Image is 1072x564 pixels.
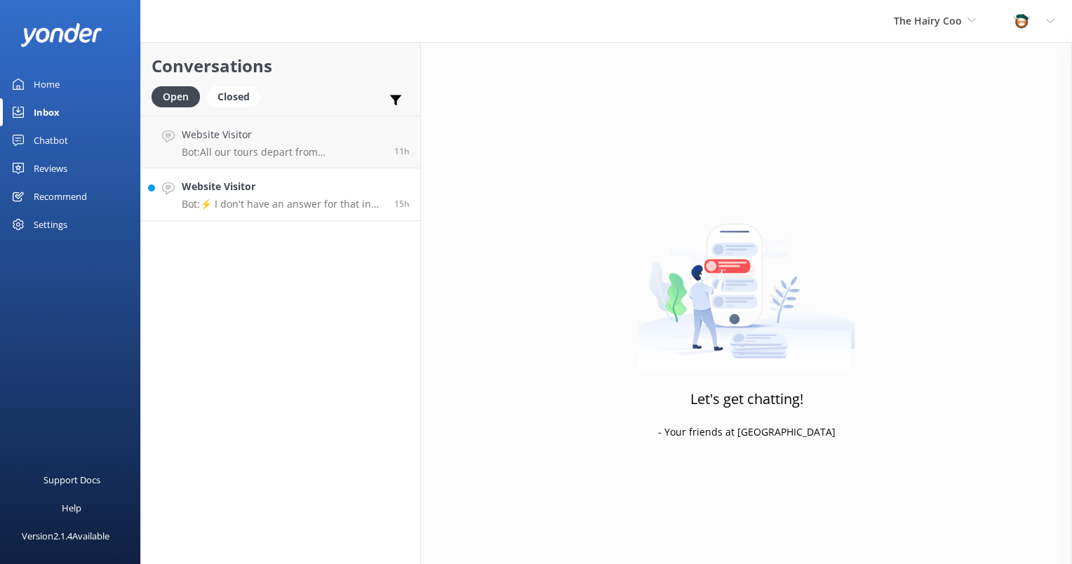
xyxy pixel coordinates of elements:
h4: Website Visitor [182,179,384,194]
h3: Let's get chatting! [690,388,803,410]
a: Open [152,88,207,104]
a: Website VisitorBot:⚡ I don't have an answer for that in my knowledge base. Please try and rephras... [141,168,420,221]
div: Open [152,86,200,107]
div: Settings [34,210,67,239]
div: Help [62,494,81,522]
span: The Hairy Coo [894,14,962,27]
div: Chatbot [34,126,68,154]
img: yonder-white-logo.png [21,23,102,46]
p: Bot: All our tours depart from [GEOGRAPHIC_DATA], and we are unfortunately unable to arrange pick... [182,146,384,159]
div: Support Docs [43,466,100,494]
div: Inbox [34,98,60,126]
h2: Conversations [152,53,410,79]
a: Closed [207,88,267,104]
img: 457-1738239164.png [1011,11,1032,32]
div: Recommend [34,182,87,210]
p: - Your friends at [GEOGRAPHIC_DATA] [658,424,836,440]
h4: Website Visitor [182,127,384,142]
img: artwork of a man stealing a conversation from at giant smartphone [638,194,855,370]
div: Home [34,70,60,98]
div: Closed [207,86,260,107]
span: 09:43pm 20-Aug-2025 (UTC +01:00) Europe/Dublin [394,145,410,157]
a: Website VisitorBot:All our tours depart from [GEOGRAPHIC_DATA], and we are unfortunately unable t... [141,116,420,168]
span: 05:31pm 20-Aug-2025 (UTC +01:00) Europe/Dublin [394,198,410,210]
div: Reviews [34,154,67,182]
p: Bot: ⚡ I don't have an answer for that in my knowledge base. Please try and rephrase your questio... [182,198,384,210]
div: Version 2.1.4 Available [22,522,109,550]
